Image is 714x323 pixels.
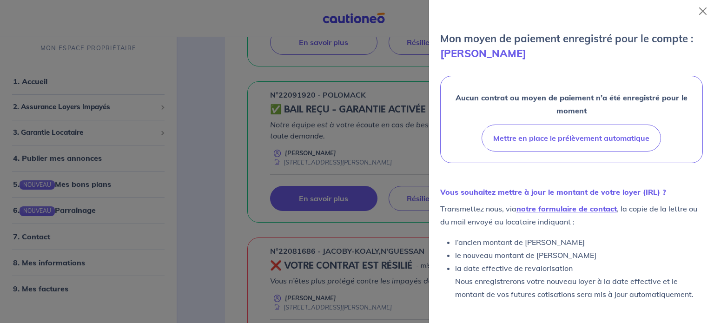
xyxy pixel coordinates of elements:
[440,31,703,61] p: Mon moyen de paiement enregistré pour le compte :
[455,262,703,301] li: la date effective de revalorisation Nous enregistrerons votre nouveau loyer à la date effective e...
[456,93,688,115] strong: Aucun contrat ou moyen de paiement n’a été enregistré pour le moment
[482,125,661,152] button: Mettre en place le prélèvement automatique
[455,236,703,249] li: l’ancien montant de [PERSON_NAME]
[440,47,526,60] strong: [PERSON_NAME]
[455,249,703,262] li: le nouveau montant de [PERSON_NAME]
[440,187,666,197] strong: Vous souhaitez mettre à jour le montant de votre loyer (IRL) ?
[516,204,617,213] a: notre formulaire de contact
[695,4,710,19] button: Close
[440,202,703,228] p: Transmettez nous, via , la copie de la lettre ou du mail envoyé au locataire indiquant :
